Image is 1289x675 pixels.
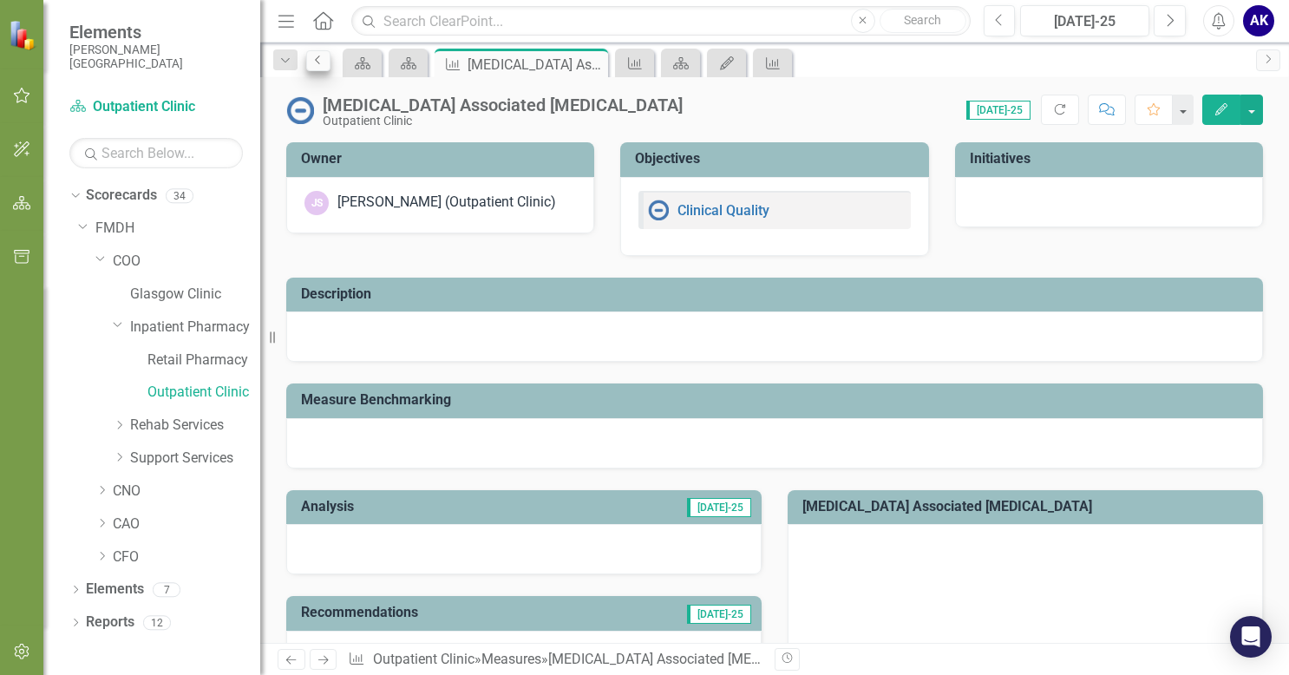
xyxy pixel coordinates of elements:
[1020,5,1149,36] button: [DATE]-25
[304,191,329,215] div: JS
[468,54,604,75] div: [MEDICAL_DATA] Associated [MEDICAL_DATA]
[323,95,683,115] div: [MEDICAL_DATA] Associated [MEDICAL_DATA]
[69,138,243,168] input: Search Below...
[130,318,260,337] a: Inpatient Pharmacy
[86,580,144,600] a: Elements
[351,6,970,36] input: Search ClearPoint...
[1026,11,1143,32] div: [DATE]-25
[904,13,941,27] span: Search
[323,115,683,128] div: Outpatient Clinic
[970,151,1254,167] h3: Initiatives
[648,200,669,220] img: No Information
[113,514,260,534] a: CAO
[113,482,260,501] a: CNO
[677,202,769,219] a: Clinical Quality
[1230,616,1272,658] div: Open Intercom Messenger
[802,499,1254,514] h3: [MEDICAL_DATA] Associated [MEDICAL_DATA]
[147,383,260,403] a: Outpatient Clinic
[130,449,260,469] a: Support Services
[301,392,1254,408] h3: Measure Benchmarking
[130,285,260,305] a: Glasgow Clinic
[348,650,762,670] div: » »
[153,582,180,597] div: 7
[481,651,541,667] a: Measures
[69,22,243,43] span: Elements
[373,651,474,667] a: Outpatient Clinic
[548,651,833,667] div: [MEDICAL_DATA] Associated [MEDICAL_DATA]
[286,96,314,124] img: No Information
[143,615,171,630] div: 12
[69,43,243,71] small: [PERSON_NAME][GEOGRAPHIC_DATA]
[130,416,260,436] a: Rehab Services
[880,9,966,33] button: Search
[301,286,1254,302] h3: Description
[69,97,243,117] a: Outpatient Clinic
[8,19,39,50] img: ClearPoint Strategy
[301,605,590,620] h3: Recommendations
[95,219,260,239] a: FMDH
[113,547,260,567] a: CFO
[1243,5,1274,36] button: AK
[166,188,193,203] div: 34
[687,605,751,624] span: [DATE]-25
[337,193,556,213] div: [PERSON_NAME] (Outpatient Clinic)
[966,101,1031,120] span: [DATE]-25
[86,186,157,206] a: Scorecards
[113,252,260,272] a: COO
[86,613,134,632] a: Reports
[301,499,502,514] h3: Analysis
[301,151,586,167] h3: Owner
[687,498,751,517] span: [DATE]-25
[147,351,260,370] a: Retail Pharmacy
[635,151,919,167] h3: Objectives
